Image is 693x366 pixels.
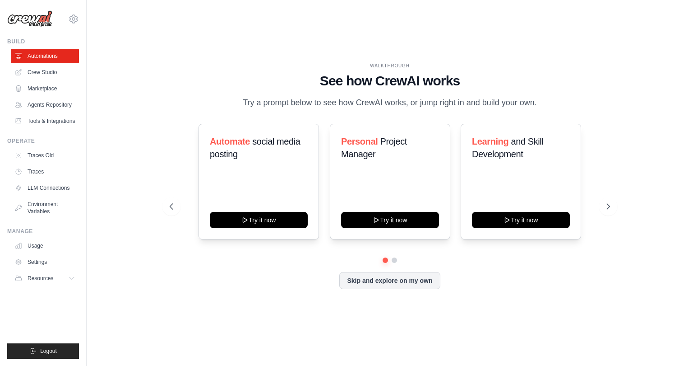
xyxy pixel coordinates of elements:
button: Try it now [472,212,570,228]
span: social media posting [210,136,300,159]
button: Try it now [210,212,308,228]
img: Logo [7,10,52,28]
button: Skip and explore on my own [339,272,440,289]
p: Try a prompt below to see how CrewAI works, or jump right in and build your own. [238,96,541,109]
div: Manage [7,228,79,235]
a: Settings [11,255,79,269]
div: Widget de chat [648,323,693,366]
a: Tools & Integrations [11,114,79,128]
a: Agents Repository [11,98,79,112]
a: LLM Connections [11,181,79,195]
a: Crew Studio [11,65,79,80]
div: WALKTHROUGH [170,62,610,69]
a: Usage [11,239,79,253]
span: Personal [341,136,378,146]
button: Logout [7,343,79,359]
a: Environment Variables [11,197,79,219]
a: Automations [11,49,79,63]
div: Operate [7,137,79,145]
button: Resources [11,271,79,286]
span: Automate [210,136,250,146]
span: Resources [28,275,53,282]
span: Logout [40,347,57,355]
span: Learning [472,136,508,146]
button: Try it now [341,212,439,228]
a: Traces [11,164,79,179]
h1: See how CrewAI works [170,73,610,89]
iframe: Chat Widget [648,323,693,366]
a: Marketplace [11,81,79,96]
span: Project Manager [341,136,407,159]
div: Build [7,38,79,45]
a: Traces Old [11,148,79,163]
